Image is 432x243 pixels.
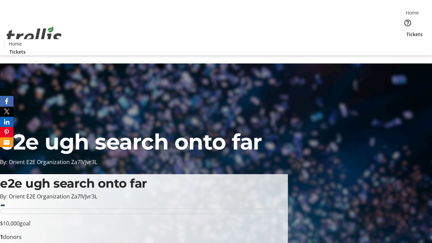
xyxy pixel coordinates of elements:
button: Help [401,16,414,30]
img: Orient E2E Organization Za7lVJvr3L's Logo [4,19,64,53]
span: Tickets [9,48,26,55]
a: Tickets [401,31,428,38]
a: Home [4,40,26,47]
a: Tickets [4,48,31,55]
span: Tickets [406,31,423,38]
span: Home [9,40,22,47]
button: Cart [401,38,414,51]
a: Home [401,9,423,16]
span: Home [406,9,419,16]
